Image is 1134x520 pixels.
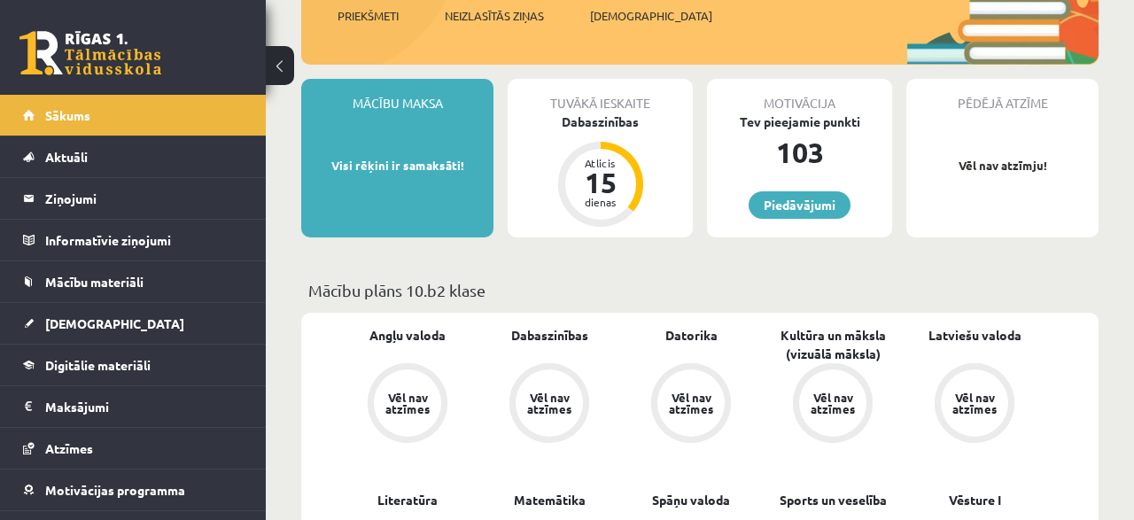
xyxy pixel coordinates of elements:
[762,363,904,446] a: Vēl nav atzīmes
[45,107,90,123] span: Sākums
[508,113,693,229] a: Dabaszinības Atlicis 15 dienas
[524,392,574,415] div: Vēl nav atzīmes
[45,274,144,290] span: Mācību materiāli
[383,392,432,415] div: Vēl nav atzīmes
[707,131,892,174] div: 103
[508,79,693,113] div: Tuvākā ieskaite
[666,392,716,415] div: Vēl nav atzīmes
[23,220,244,260] a: Informatīvie ziņojumi
[377,491,438,509] a: Literatūra
[514,491,586,509] a: Matemātika
[707,79,892,113] div: Motivācija
[45,440,93,456] span: Atzīmes
[478,363,620,446] a: Vēl nav atzīmes
[23,95,244,136] a: Sākums
[445,7,544,25] span: Neizlasītās ziņas
[590,7,712,25] span: [DEMOGRAPHIC_DATA]
[45,482,185,498] span: Motivācijas programma
[23,136,244,177] a: Aktuāli
[23,345,244,385] a: Digitālie materiāli
[310,157,485,175] p: Visi rēķini ir samaksāti!
[915,157,1090,175] p: Vēl nav atzīmju!
[23,428,244,469] a: Atzīmes
[23,386,244,427] a: Maksājumi
[23,303,244,344] a: [DEMOGRAPHIC_DATA]
[950,392,999,415] div: Vēl nav atzīmes
[45,178,244,219] legend: Ziņojumi
[45,357,151,373] span: Digitālie materiāli
[574,158,627,168] div: Atlicis
[45,220,244,260] legend: Informatīvie ziņojumi
[620,363,762,446] a: Vēl nav atzīmes
[762,326,904,363] a: Kultūra un māksla (vizuālā māksla)
[301,79,493,113] div: Mācību maksa
[45,386,244,427] legend: Maksājumi
[45,315,184,331] span: [DEMOGRAPHIC_DATA]
[23,261,244,302] a: Mācību materiāli
[652,491,730,509] a: Spāņu valoda
[906,79,1099,113] div: Pēdējā atzīme
[308,278,1091,302] p: Mācību plāns 10.b2 klase
[19,31,161,75] a: Rīgas 1. Tālmācības vidusskola
[337,363,478,446] a: Vēl nav atzīmes
[749,191,850,219] a: Piedāvājumi
[574,168,627,197] div: 15
[511,326,588,345] a: Dabaszinības
[23,178,244,219] a: Ziņojumi
[338,7,399,25] span: Priekšmeti
[904,363,1045,446] a: Vēl nav atzīmes
[45,149,88,165] span: Aktuāli
[707,113,892,131] div: Tev pieejamie punkti
[23,470,244,510] a: Motivācijas programma
[508,113,693,131] div: Dabaszinības
[928,326,1021,345] a: Latviešu valoda
[808,392,858,415] div: Vēl nav atzīmes
[369,326,446,345] a: Angļu valoda
[780,491,887,509] a: Sports un veselība
[665,326,718,345] a: Datorika
[574,197,627,207] div: dienas
[949,491,1001,509] a: Vēsture I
